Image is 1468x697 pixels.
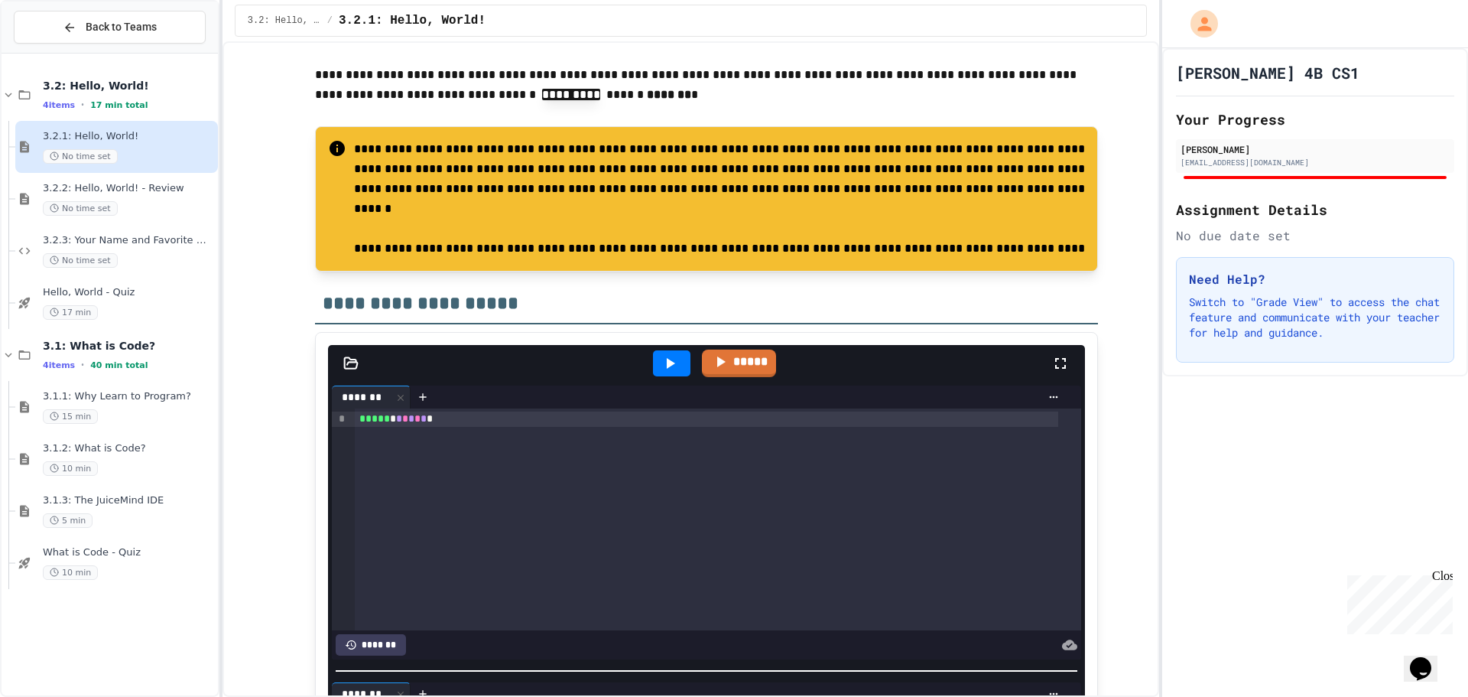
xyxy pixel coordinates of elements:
button: Back to Teams [14,11,206,44]
div: Chat with us now!Close [6,6,106,97]
span: 15 min [43,409,98,424]
span: 17 min [43,305,98,320]
span: 3.2.1: Hello, World! [339,11,486,30]
span: 3.2.3: Your Name and Favorite Movie [43,234,215,247]
span: 3.2: Hello, World! [248,15,321,27]
span: 3.1: What is Code? [43,339,215,353]
h3: Need Help? [1189,270,1441,288]
span: Hello, World - Quiz [43,286,215,299]
span: 3.1.2: What is Code? [43,442,215,455]
span: No time set [43,201,118,216]
iframe: chat widget [1341,569,1453,634]
span: 4 items [43,360,75,370]
span: No time set [43,253,118,268]
span: 3.1.1: Why Learn to Program? [43,390,215,403]
div: [EMAIL_ADDRESS][DOMAIN_NAME] [1181,157,1450,168]
h2: Assignment Details [1176,199,1454,220]
div: My Account [1174,6,1222,41]
span: 10 min [43,565,98,580]
iframe: chat widget [1404,636,1453,682]
span: / [327,15,333,27]
span: 40 min total [90,360,148,370]
span: No time set [43,149,118,164]
h1: [PERSON_NAME] 4B CS1 [1176,62,1359,83]
span: 5 min [43,513,93,528]
div: No due date set [1176,226,1454,245]
span: What is Code - Quiz [43,546,215,559]
p: Switch to "Grade View" to access the chat feature and communicate with your teacher for help and ... [1189,295,1441,340]
span: 4 items [43,100,75,110]
div: [PERSON_NAME] [1181,142,1450,156]
span: 3.2: Hello, World! [43,79,215,93]
span: Back to Teams [86,19,157,35]
span: 17 min total [90,100,148,110]
span: 3.2.1: Hello, World! [43,130,215,143]
span: 3.1.3: The JuiceMind IDE [43,494,215,507]
h2: Your Progress [1176,109,1454,130]
span: • [81,359,84,371]
span: 3.2.2: Hello, World! - Review [43,182,215,195]
span: • [81,99,84,111]
span: 10 min [43,461,98,476]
